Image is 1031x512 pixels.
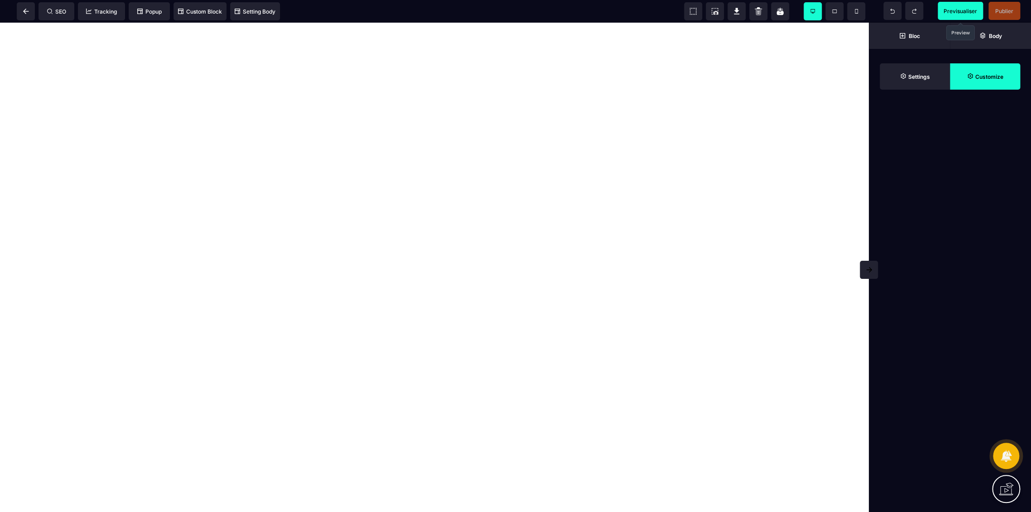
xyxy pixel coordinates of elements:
[178,8,222,15] span: Custom Block
[86,8,117,15] span: Tracking
[235,8,275,15] span: Setting Body
[908,73,930,80] strong: Settings
[995,8,1013,14] span: Publier
[975,73,1003,80] strong: Customize
[869,23,950,49] span: Open Blocks
[684,2,702,20] span: View components
[880,63,950,90] span: Settings
[909,33,920,39] strong: Bloc
[950,63,1020,90] span: Open Style Manager
[137,8,162,15] span: Popup
[944,8,977,14] span: Previsualiser
[47,8,66,15] span: SEO
[706,2,724,20] span: Screenshot
[950,23,1031,49] span: Open Layer Manager
[938,2,983,20] span: Preview
[989,33,1002,39] strong: Body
